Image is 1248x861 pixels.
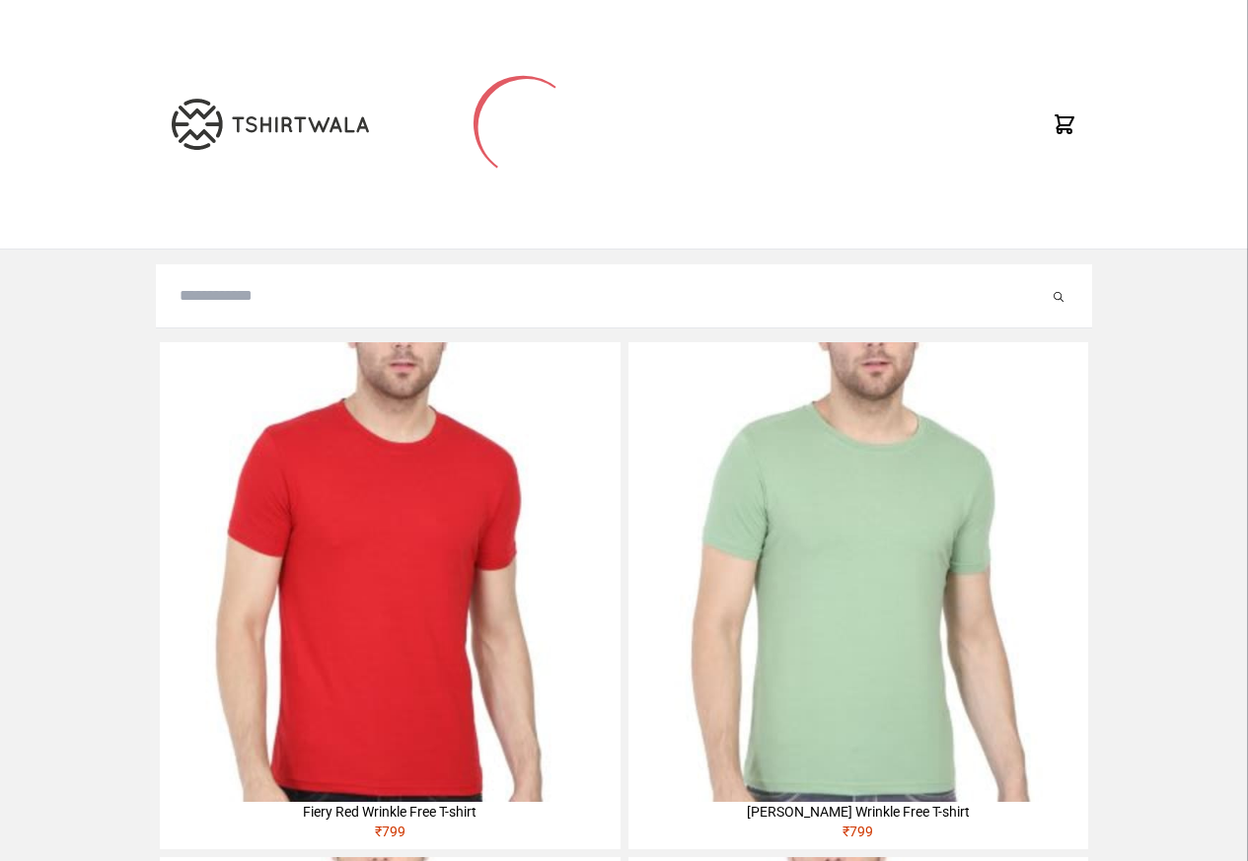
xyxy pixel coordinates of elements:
img: 4M6A2225-320x320.jpg [160,342,620,802]
a: Fiery Red Wrinkle Free T-shirt₹799 [160,342,620,849]
button: Submit your search query. [1049,284,1068,308]
div: Fiery Red Wrinkle Free T-shirt [160,802,620,822]
img: TW-LOGO-400-104.png [172,99,369,150]
div: ₹ 799 [160,822,620,849]
div: ₹ 799 [628,822,1088,849]
img: 4M6A2211-320x320.jpg [628,342,1088,802]
div: [PERSON_NAME] Wrinkle Free T-shirt [628,802,1088,822]
a: [PERSON_NAME] Wrinkle Free T-shirt₹799 [628,342,1088,849]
